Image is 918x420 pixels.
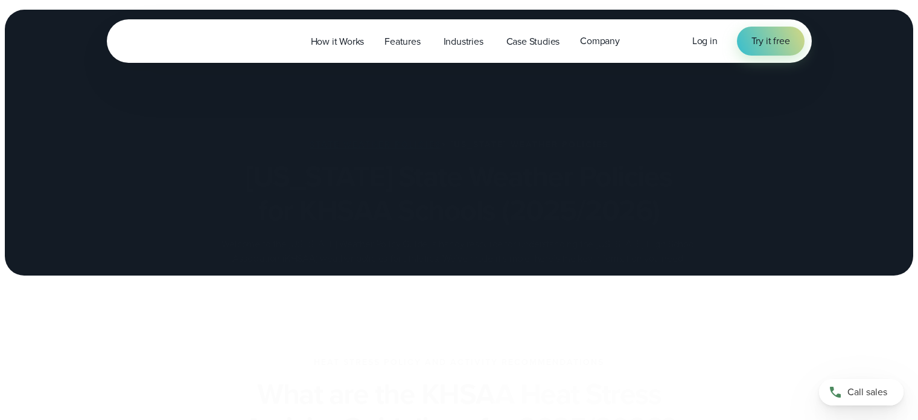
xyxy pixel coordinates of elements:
a: Case Studies [496,29,570,54]
span: Call sales [847,385,887,399]
span: How it Works [311,34,365,49]
span: Case Studies [506,34,560,49]
span: Try it free [751,34,790,48]
a: Try it free [737,27,805,56]
a: Call sales [819,379,904,405]
a: Log in [692,34,718,48]
a: How it Works [301,29,375,54]
span: Company [580,34,620,48]
span: Industries [444,34,483,49]
span: Features [384,34,420,49]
